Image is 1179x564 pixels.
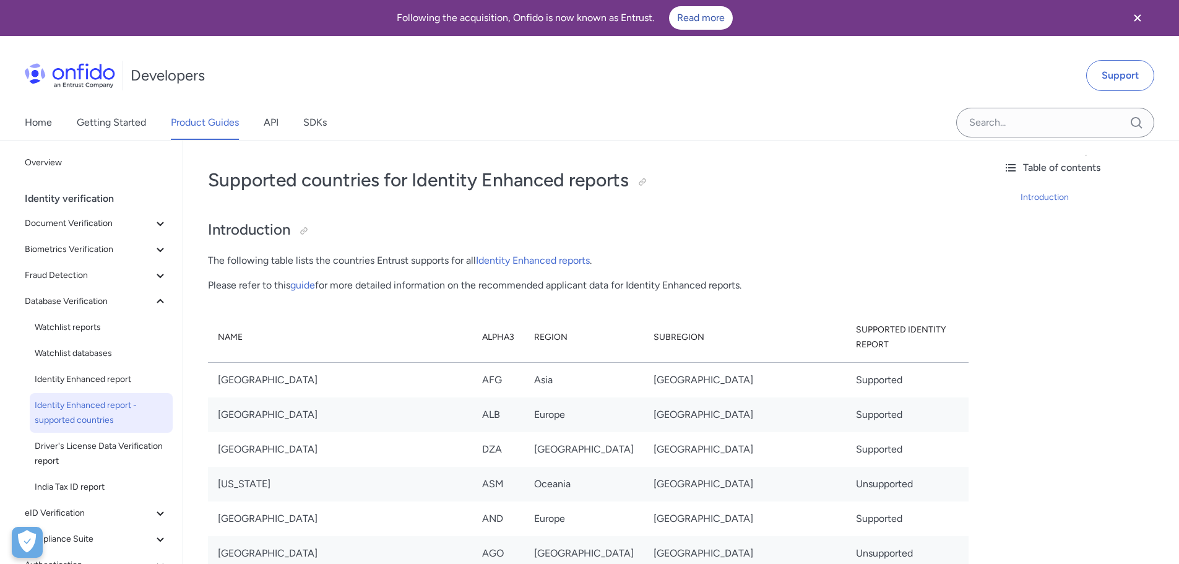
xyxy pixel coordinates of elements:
[264,105,279,140] a: API
[472,397,524,432] td: ALB
[30,315,173,340] a: Watchlist reports
[131,66,205,85] h1: Developers
[20,263,173,288] button: Fraud Detection
[524,397,644,432] td: Europe
[846,313,969,363] th: Supported Identity Report
[35,346,168,361] span: Watchlist databases
[472,313,524,363] th: Alpha3
[12,527,43,558] div: Cookie Preferences
[208,253,969,268] p: The following table lists the countries Entrust supports for all .
[35,398,168,428] span: Identity Enhanced report - supported countries
[208,397,472,432] td: [GEOGRAPHIC_DATA]
[208,467,472,501] td: [US_STATE]
[644,362,845,397] td: [GEOGRAPHIC_DATA]
[25,155,168,170] span: Overview
[524,362,644,397] td: Asia
[208,278,969,293] p: Please refer to this for more detailed information on the recommended applicant data for Identity...
[846,432,969,467] td: Supported
[30,341,173,366] a: Watchlist databases
[846,397,969,432] td: Supported
[208,362,472,397] td: [GEOGRAPHIC_DATA]
[290,279,315,291] a: guide
[1086,60,1154,91] a: Support
[208,313,472,363] th: Name
[20,150,173,175] a: Overview
[472,467,524,501] td: ASM
[35,439,168,469] span: Driver's License Data Verification report
[25,268,153,283] span: Fraud Detection
[20,237,173,262] button: Biometrics Verification
[669,6,733,30] a: Read more
[30,367,173,392] a: Identity Enhanced report
[846,501,969,536] td: Supported
[35,372,168,387] span: Identity Enhanced report
[1115,2,1160,33] button: Close banner
[208,168,969,193] h1: Supported countries for Identity Enhanced reports
[25,506,153,521] span: eID Verification
[1003,160,1169,175] div: Table of contents
[20,501,173,526] button: eID Verification
[644,313,845,363] th: Subregion
[25,63,115,88] img: Onfido Logo
[472,501,524,536] td: AND
[25,294,153,309] span: Database Verification
[77,105,146,140] a: Getting Started
[303,105,327,140] a: SDKs
[644,432,845,467] td: [GEOGRAPHIC_DATA]
[20,289,173,314] button: Database Verification
[644,397,845,432] td: [GEOGRAPHIC_DATA]
[30,393,173,433] a: Identity Enhanced report - supported countries
[20,527,173,552] button: Compliance Suite
[171,105,239,140] a: Product Guides
[25,216,153,231] span: Document Verification
[524,432,644,467] td: [GEOGRAPHIC_DATA]
[208,501,472,536] td: [GEOGRAPHIC_DATA]
[35,320,168,335] span: Watchlist reports
[30,434,173,474] a: Driver's License Data Verification report
[30,475,173,500] a: India Tax ID report
[524,313,644,363] th: Region
[956,108,1154,137] input: Onfido search input field
[1021,190,1169,205] a: Introduction
[524,467,644,501] td: Oceania
[20,211,173,236] button: Document Verification
[35,480,168,495] span: India Tax ID report
[846,362,969,397] td: Supported
[644,467,845,501] td: [GEOGRAPHIC_DATA]
[25,186,178,211] div: Identity verification
[472,432,524,467] td: DZA
[15,6,1115,30] div: Following the acquisition, Onfido is now known as Entrust.
[472,362,524,397] td: AFG
[524,501,644,536] td: Europe
[25,105,52,140] a: Home
[25,532,153,547] span: Compliance Suite
[208,220,969,241] h2: Introduction
[25,242,153,257] span: Biometrics Verification
[208,432,472,467] td: [GEOGRAPHIC_DATA]
[1130,11,1145,25] svg: Close banner
[644,501,845,536] td: [GEOGRAPHIC_DATA]
[12,527,43,558] button: Open Preferences
[846,467,969,501] td: Unsupported
[476,254,590,266] a: Identity Enhanced reports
